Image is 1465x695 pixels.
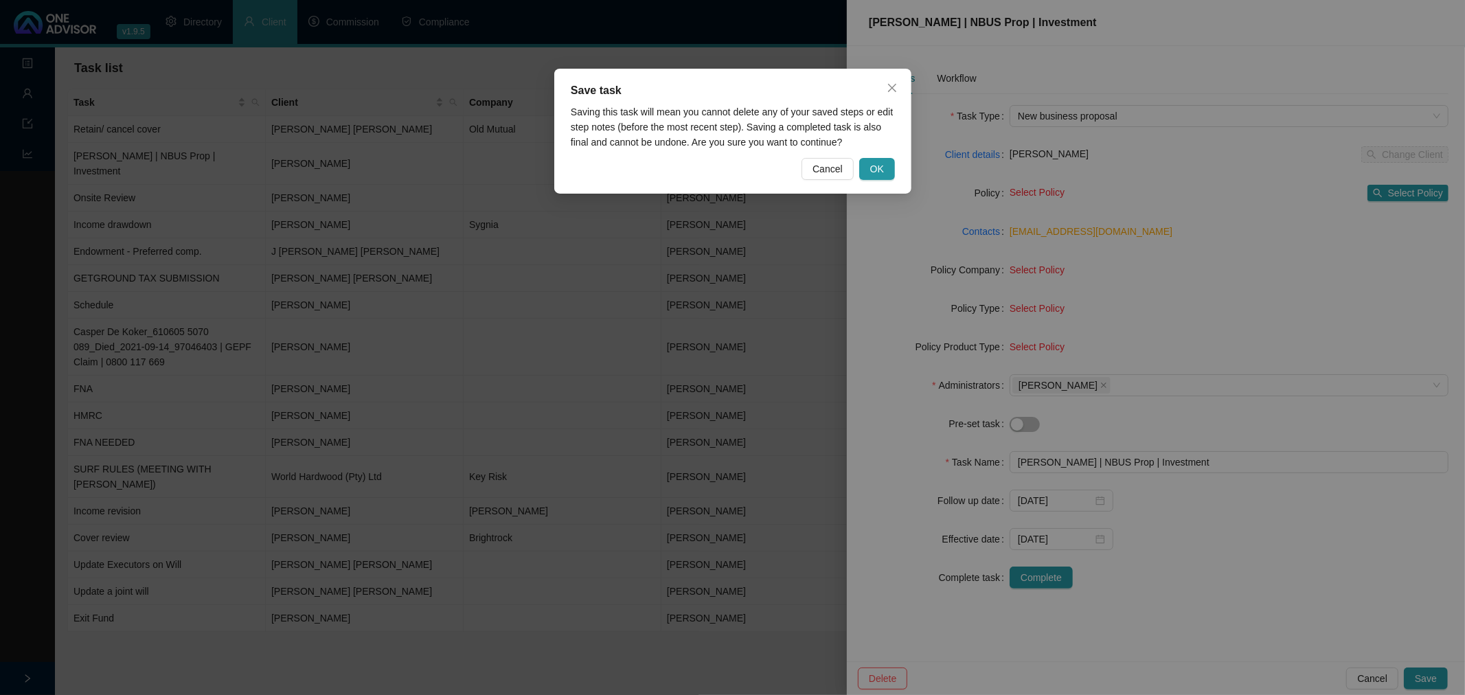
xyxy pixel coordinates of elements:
[802,158,854,180] button: Cancel
[571,104,895,150] div: Saving this task will mean you cannot delete any of your saved steps or edit step notes (before t...
[571,82,895,99] div: Save task
[881,77,903,99] button: Close
[813,161,843,176] span: Cancel
[887,82,898,93] span: close
[859,158,894,180] button: OK
[870,161,883,176] span: OK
